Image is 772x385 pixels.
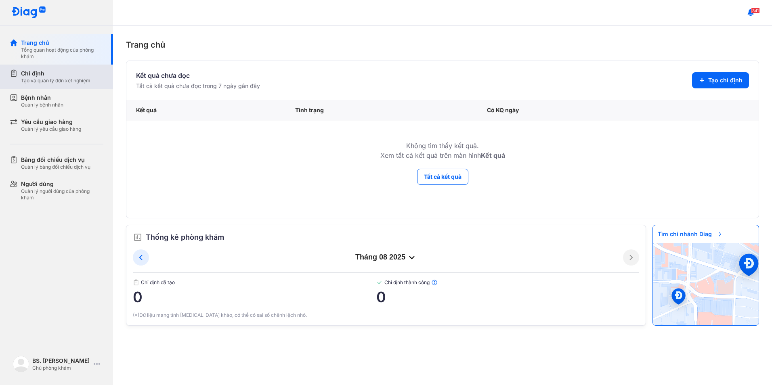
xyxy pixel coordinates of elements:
div: Quản lý người dùng của phòng khám [21,188,103,201]
span: Tạo chỉ định [708,76,743,84]
div: Trang chủ [21,39,103,47]
img: checked-green.01cc79e0.svg [376,279,383,286]
div: Quản lý bệnh nhân [21,102,63,108]
span: 0 [376,289,639,305]
div: Tổng quan hoạt động của phòng khám [21,47,103,60]
button: Tất cả kết quả [417,169,468,185]
div: Kết quả [126,100,285,121]
div: Có KQ ngày [477,100,682,121]
span: Thống kê phòng khám [146,232,224,243]
div: Tất cả kết quả chưa đọc trong 7 ngày gần đây [136,82,260,90]
div: BS. [PERSON_NAME] [32,357,90,365]
div: Chủ phòng khám [32,365,90,371]
div: Người dùng [21,180,103,188]
img: logo [11,6,46,19]
img: info.7e716105.svg [431,279,438,286]
span: 0 [133,289,376,305]
div: (*)Dữ liệu mang tính [MEDICAL_DATA] khảo, có thể có sai số chênh lệch nhỏ. [133,312,639,319]
img: logo [13,356,29,372]
span: Tìm chi nhánh Diag [653,225,728,243]
div: Bệnh nhân [21,94,63,102]
div: Kết quả chưa đọc [136,71,260,80]
div: tháng 08 2025 [149,253,623,262]
div: Quản lý yêu cầu giao hàng [21,126,81,132]
img: document.50c4cfd0.svg [133,279,139,286]
div: Bảng đối chiếu dịch vụ [21,156,90,164]
div: Trang chủ [126,39,759,51]
img: order.5a6da16c.svg [133,232,143,242]
td: Không tìm thấy kết quả. Xem tất cả kết quả trên màn hình [126,121,759,168]
b: Kết quả [481,151,505,159]
div: Tạo và quản lý đơn xét nghiệm [21,77,90,84]
div: Quản lý bảng đối chiếu dịch vụ [21,164,90,170]
span: 341 [751,8,760,13]
span: Chỉ định đã tạo [133,279,376,286]
span: Chỉ định thành công [376,279,639,286]
div: Tình trạng [285,100,477,121]
div: Yêu cầu giao hàng [21,118,81,126]
div: Chỉ định [21,69,90,77]
button: Tạo chỉ định [692,72,749,88]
